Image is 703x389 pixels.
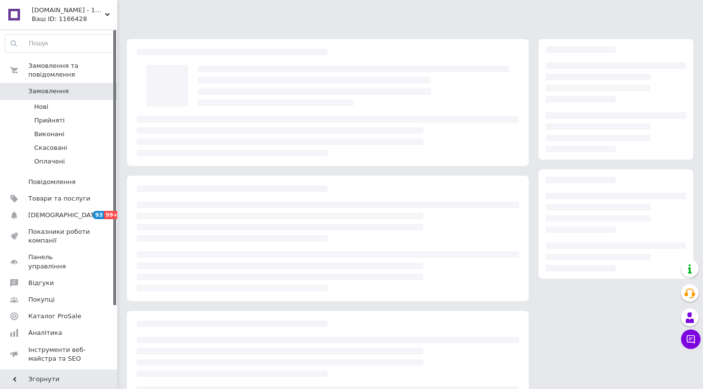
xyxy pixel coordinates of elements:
[34,102,48,111] span: Нові
[34,116,64,125] span: Прийняті
[5,35,115,52] input: Пошук
[28,61,117,79] span: Замовлення та повідомлення
[104,211,120,219] span: 99+
[28,295,55,304] span: Покупці
[28,211,101,220] span: [DEMOGRAPHIC_DATA]
[28,227,90,245] span: Показники роботи компанії
[32,6,105,15] span: HelpTech.com.ua - 12 років на ринку, гарантія якості 👌
[28,279,54,287] span: Відгуки
[28,328,62,337] span: Аналітика
[34,130,64,139] span: Виконані
[28,87,69,96] span: Замовлення
[28,346,90,363] span: Інструменти веб-майстра та SEO
[28,253,90,270] span: Панель управління
[93,211,104,219] span: 93
[681,329,701,349] button: Чат з покупцем
[32,15,117,23] div: Ваш ID: 1166428
[28,312,81,321] span: Каталог ProSale
[34,157,65,166] span: Оплачені
[28,178,76,186] span: Повідомлення
[28,194,90,203] span: Товари та послуги
[34,143,67,152] span: Скасовані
